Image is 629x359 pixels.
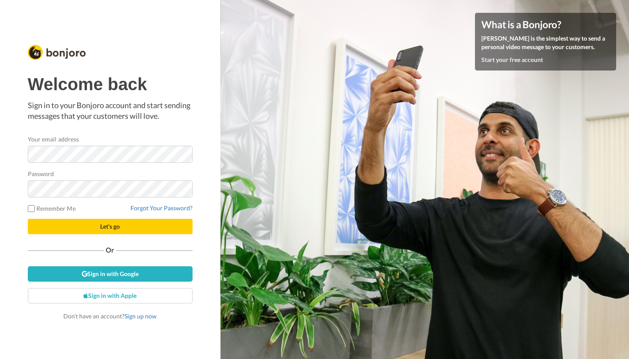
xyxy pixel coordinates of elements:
label: Password [28,169,54,178]
p: Sign in to your Bonjoro account and start sending messages that your customers will love. [28,100,193,122]
label: Remember Me [28,204,76,213]
h1: Welcome back [28,75,193,94]
h4: What is a Bonjoro? [481,19,610,30]
span: Or [104,247,116,253]
span: Let's go [100,223,120,230]
input: Remember Me [28,205,35,212]
a: Start your free account [481,56,543,63]
a: Sign in with Apple [28,288,193,303]
label: Your email address [28,135,79,144]
p: [PERSON_NAME] is the simplest way to send a personal video message to your customers. [481,34,610,51]
button: Let's go [28,219,193,234]
span: Don’t have an account? [63,312,157,320]
a: Sign up now [125,312,157,320]
a: Sign in with Google [28,266,193,282]
a: Forgot Your Password? [131,204,193,212]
